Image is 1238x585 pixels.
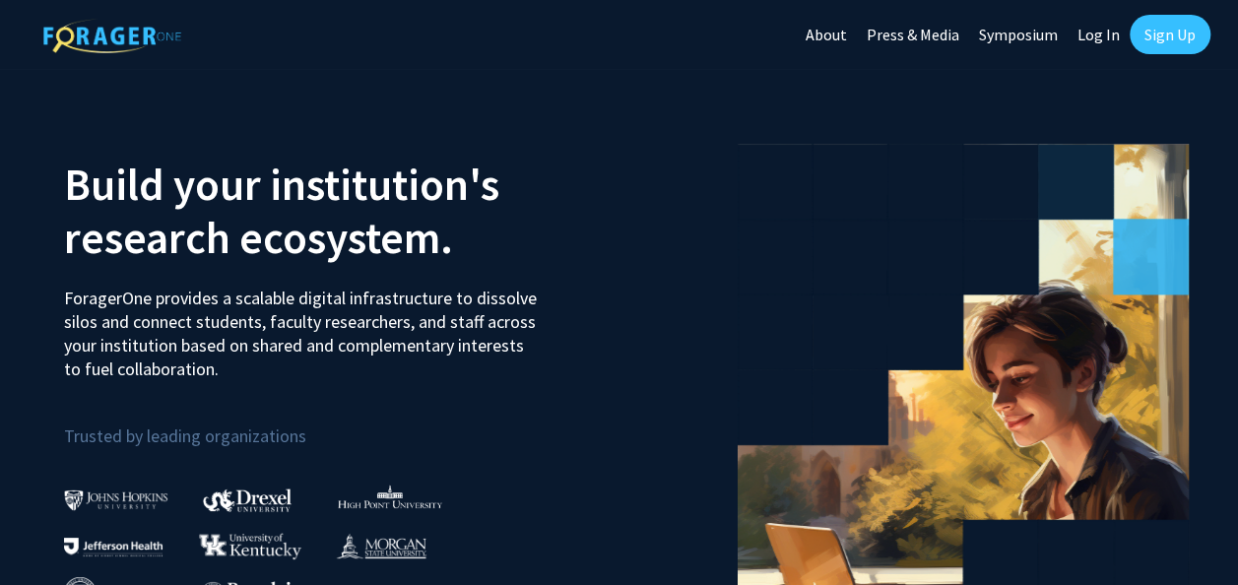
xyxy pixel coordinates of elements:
img: Johns Hopkins University [64,489,168,510]
p: Trusted by leading organizations [64,397,605,451]
iframe: Chat [15,496,84,570]
img: University of Kentucky [199,533,301,559]
h2: Build your institution's research ecosystem. [64,158,605,264]
a: Sign Up [1130,15,1210,54]
img: High Point University [338,485,442,508]
img: Thomas Jefferson University [64,538,163,556]
img: Morgan State University [336,533,426,558]
img: ForagerOne Logo [43,19,181,53]
img: Drexel University [203,488,292,511]
p: ForagerOne provides a scalable digital infrastructure to dissolve silos and connect students, fac... [64,272,540,381]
